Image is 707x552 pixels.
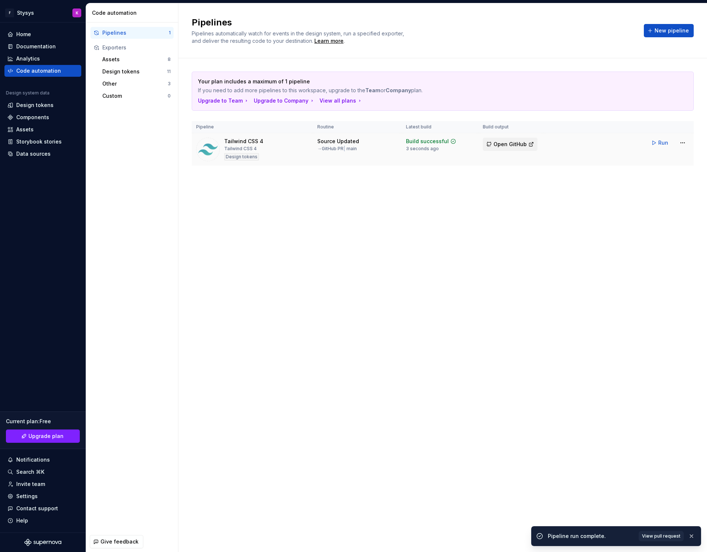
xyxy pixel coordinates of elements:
div: K [76,10,78,16]
div: Notifications [16,456,50,463]
a: Upgrade plan [6,429,80,443]
button: Upgrade to Company [254,97,315,104]
button: Design tokens11 [99,66,174,77]
a: Invite team [4,478,81,490]
a: Open GitHub [483,142,537,148]
div: 0 [168,93,171,99]
div: 3 [168,81,171,87]
svg: Supernova Logo [24,539,61,546]
div: 3 seconds ago [406,146,439,152]
p: Your plan includes a maximum of 1 pipeline [198,78,636,85]
div: 8 [168,56,171,62]
button: Custom0 [99,90,174,102]
div: Components [16,114,49,121]
div: Design tokens [16,101,54,109]
p: If you need to add more pipelines to this workspace, upgrade to the or plan. [198,87,636,94]
div: Data sources [16,150,51,158]
span: Open GitHub [493,141,527,148]
a: Settings [4,490,81,502]
span: Give feedback [100,538,139,545]
button: Help [4,515,81,527]
div: Documentation [16,43,56,50]
div: Exporters [102,44,171,51]
a: Analytics [4,53,81,65]
div: Invite team [16,480,45,488]
a: View pull request [639,531,684,541]
button: Contact support [4,503,81,514]
div: Design tokens [102,68,167,75]
div: Pipelines [102,29,169,37]
span: New pipeline [655,27,689,34]
div: Pipeline run complete. [548,532,634,540]
div: Contact support [16,505,58,512]
a: Design tokens [4,99,81,111]
div: Storybook stories [16,138,62,145]
div: Stysys [17,9,34,17]
div: Current plan : Free [6,418,80,425]
div: Assets [16,126,34,133]
button: View all plans [320,97,363,104]
div: Code automation [92,9,175,17]
button: Give feedback [90,535,143,548]
h2: Pipelines [192,17,635,28]
button: Other3 [99,78,174,90]
a: Learn more [314,37,344,45]
div: F [5,8,14,17]
a: Data sources [4,148,81,160]
div: Design tokens [224,153,259,161]
button: Assets8 [99,54,174,65]
button: FStysysK [1,5,84,21]
button: Notifications [4,454,81,466]
a: Assets [4,124,81,135]
div: Build successful [406,138,449,145]
button: Run [648,136,673,149]
span: View pull request [642,533,680,539]
strong: Team [365,87,380,93]
span: | [344,146,345,151]
a: Documentation [4,41,81,52]
div: 1 [169,30,171,36]
a: Code automation [4,65,81,77]
div: → GitHub PR main [317,146,357,152]
div: Home [16,31,31,38]
div: Tailwind CSS 4 [224,138,263,145]
div: Design system data [6,90,49,96]
div: Help [16,517,28,524]
a: Components [4,111,81,123]
span: Run [658,139,668,146]
div: Other [102,80,168,87]
button: Upgrade to Team [198,97,249,104]
div: Analytics [16,55,40,62]
a: Storybook stories [4,136,81,148]
span: . [313,38,345,44]
div: Source Updated [317,138,359,145]
div: Code automation [16,67,61,75]
th: Latest build [402,121,478,133]
div: Custom [102,92,168,100]
button: Search ⌘K [4,466,81,478]
a: Home [4,28,81,40]
strong: Company [386,87,411,93]
div: Assets [102,56,168,63]
th: Routine [313,121,402,133]
div: Settings [16,493,38,500]
span: Upgrade plan [28,432,64,440]
div: 11 [167,69,171,75]
button: Open GitHub [483,138,537,151]
button: New pipeline [644,24,694,37]
button: Pipelines1 [90,27,174,39]
div: Tailwind CSS 4 [224,146,257,152]
th: Pipeline [192,121,313,133]
span: Pipelines automatically watch for events in the design system, run a specified exporter, and deli... [192,30,406,44]
div: Search ⌘K [16,468,44,476]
